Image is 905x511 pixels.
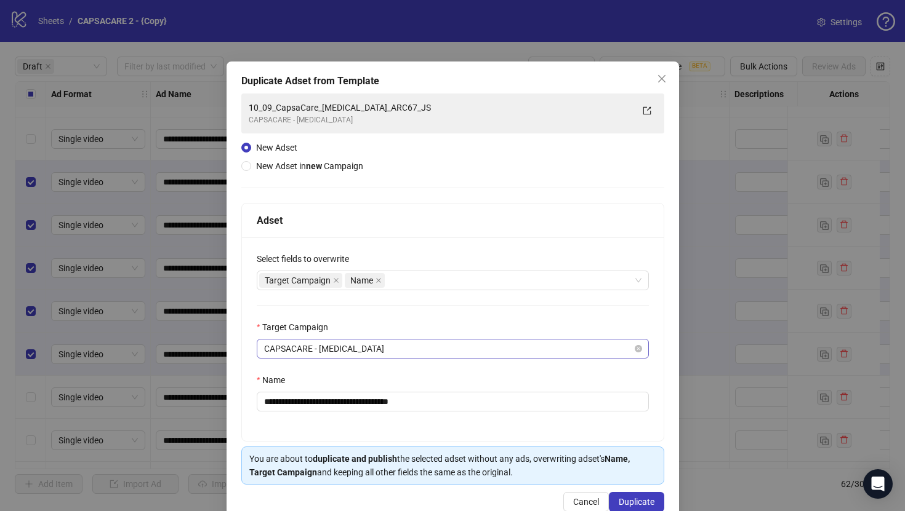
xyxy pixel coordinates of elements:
span: CAPSACARE - SCIATICA [264,339,642,358]
span: export [643,106,651,115]
span: close [657,74,667,84]
span: Name [350,274,373,287]
span: Cancel [573,497,599,507]
div: CAPSACARE - [MEDICAL_DATA] [249,114,632,126]
strong: Name, Target Campaign [249,454,630,477]
div: 10_09_CapsaCare_[MEDICAL_DATA]_ARC67_JS [249,101,632,114]
label: Name [257,373,293,387]
strong: duplicate and publish [313,454,397,464]
div: Duplicate Adset from Template [241,74,664,89]
div: Adset [257,213,649,228]
span: New Adset [256,143,297,153]
span: Target Campaign [259,273,342,288]
div: You are about to the selected adset without any ads, overwriting adset's and keeping all other fi... [249,452,656,479]
button: Close [652,69,672,89]
span: close-circle [635,345,642,352]
label: Target Campaign [257,320,336,334]
label: Select fields to overwrite [257,252,357,266]
div: Open Intercom Messenger [863,469,893,499]
strong: new [306,161,322,171]
span: Target Campaign [265,274,331,287]
span: close [376,277,382,283]
span: New Adset in Campaign [256,161,363,171]
span: Name [345,273,385,288]
span: Duplicate [619,497,654,507]
input: Name [257,392,649,411]
span: close [333,277,339,283]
